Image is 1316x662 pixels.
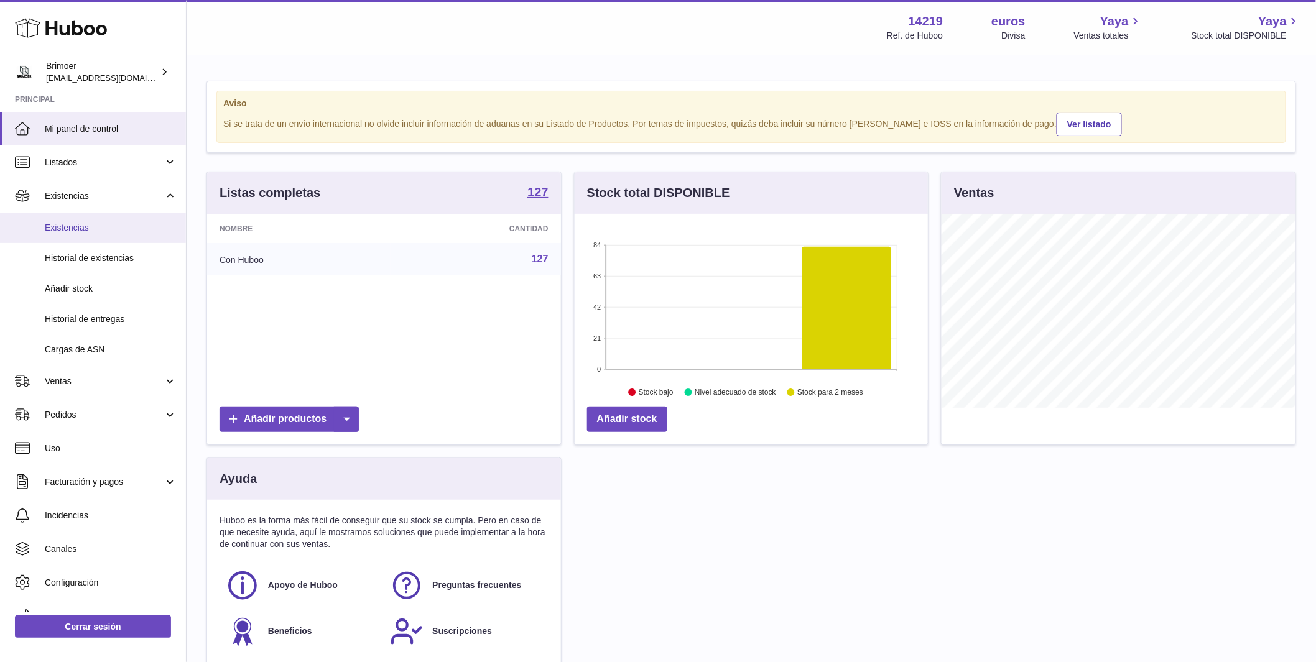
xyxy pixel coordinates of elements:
[1074,13,1143,42] a: Yaya Ventas totales
[45,314,124,324] font: Historial de entregas
[639,388,674,397] text: Stock bajo
[226,569,378,602] a: Apoyo de Huboo
[390,615,542,648] a: Suscripciones
[587,186,730,200] font: Stock total DISPONIBLE
[1100,14,1129,28] font: Yaya
[593,272,601,280] text: 63
[220,407,359,432] a: Añadir productos
[1192,13,1301,42] a: Yaya Stock total DISPONIBLE
[532,254,549,264] a: 127
[45,510,88,520] font: Incidencias
[65,622,121,632] font: Cerrar sesión
[1057,113,1122,136] a: Ver listado
[220,186,320,200] font: Listas completas
[45,410,76,420] font: Pedidos
[797,388,863,397] text: Stock para 2 meses
[45,283,93,293] font: Añadir stock
[46,73,183,83] font: [EMAIL_ADDRESS][DOMAIN_NAME]
[597,413,657,424] font: Añadir stock
[220,224,253,233] font: Nombre
[527,186,548,201] a: 127
[390,569,542,602] a: Preguntas frecuentes
[887,30,943,40] font: Ref. de Huboo
[909,14,943,28] font: 14219
[1192,30,1287,40] font: Stock total DISPONIBLE
[268,626,312,636] font: Beneficios
[226,615,378,648] a: Beneficios
[15,63,34,81] img: oroses@renuevo.es
[45,223,89,232] font: Existencias
[45,344,105,354] font: Cargas de ASN
[432,626,492,636] font: Suscripciones
[223,119,1057,129] font: Si se trata de un envío internacional no olvide incluir información de aduanas en su Listado de P...
[45,376,72,386] font: Ventas
[597,365,601,373] text: 0
[220,472,257,485] font: Ayuda
[15,615,171,638] a: Cerrar sesión
[46,61,76,71] font: Brimoer
[220,254,264,264] font: Con Huboo
[593,241,601,249] text: 84
[244,413,327,424] font: Añadir productos
[45,191,89,201] font: Existencias
[991,14,1025,28] font: euros
[45,611,97,621] font: Devoluciones
[45,157,77,167] font: Listados
[695,388,777,397] text: Nivel adecuado de stock
[268,580,338,590] font: Apoyo de Huboo
[527,185,548,199] font: 127
[15,95,55,104] font: Principal
[45,443,60,453] font: Uso
[593,334,601,342] text: 21
[45,544,76,554] font: Canales
[954,186,994,200] font: Ventas
[223,98,247,108] font: Aviso
[45,477,123,487] font: Facturación y pagos
[1074,30,1129,40] font: Ventas totales
[1258,14,1287,28] font: Yaya
[593,303,601,311] text: 42
[1002,30,1026,40] font: Divisa
[1067,119,1111,129] font: Ver listado
[45,577,98,587] font: Configuración
[587,407,667,432] a: Añadir stock
[432,580,521,590] font: Preguntas frecuentes
[45,253,134,263] font: Historial de existencias
[509,224,549,233] font: Cantidad
[220,515,545,549] font: Huboo es la forma más fácil de conseguir que su stock se cumpla. Pero en caso de que necesite ayu...
[45,124,118,134] font: Mi panel de control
